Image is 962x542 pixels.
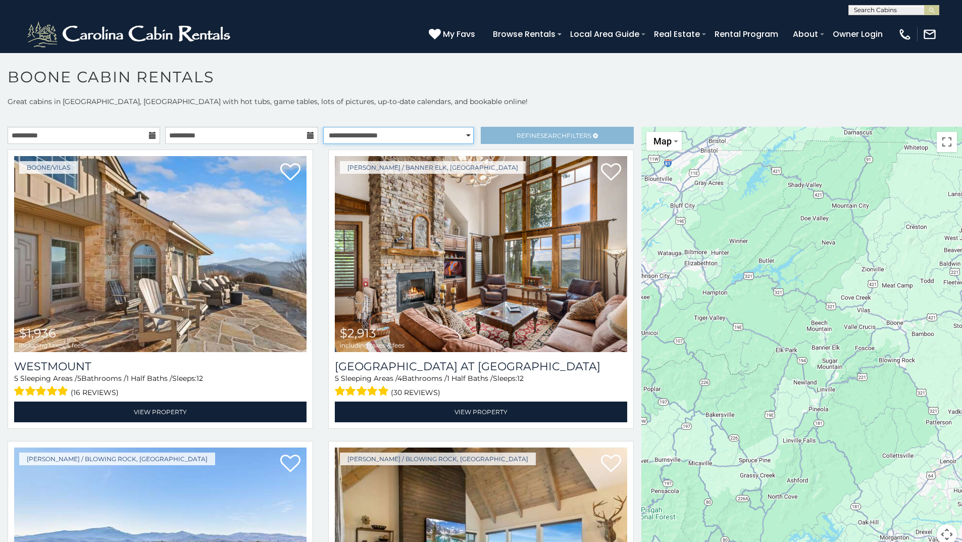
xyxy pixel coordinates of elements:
[488,25,561,43] a: Browse Rentals
[335,156,627,352] a: Ridge Haven Lodge at Echota $2,913 including taxes & fees
[937,132,957,152] button: Toggle fullscreen view
[335,374,339,383] span: 5
[646,132,682,151] button: Change map style
[540,132,567,139] span: Search
[653,136,672,146] span: Map
[335,373,627,399] div: Sleeping Areas / Bathrooms / Sleeps:
[126,374,172,383] span: 1 Half Baths /
[25,19,235,50] img: White-1-2.png
[14,156,307,352] img: Westmount
[19,326,56,340] span: $1,936
[14,156,307,352] a: Westmount $1,936 including taxes & fees
[19,453,215,465] a: [PERSON_NAME] / Blowing Rock, [GEOGRAPHIC_DATA]
[391,386,440,399] span: (30 reviews)
[14,373,307,399] div: Sleeping Areas / Bathrooms / Sleeps:
[14,402,307,422] a: View Property
[19,342,84,349] span: including taxes & fees
[14,360,307,373] a: Westmount
[788,25,823,43] a: About
[517,374,524,383] span: 12
[280,454,300,475] a: Add to favorites
[601,162,621,183] a: Add to favorites
[397,374,402,383] span: 4
[14,374,18,383] span: 5
[340,326,376,340] span: $2,913
[196,374,203,383] span: 12
[923,27,937,41] img: mail-regular-white.png
[898,27,912,41] img: phone-regular-white.png
[19,161,78,174] a: Boone/Vilas
[710,25,783,43] a: Rental Program
[429,28,478,41] a: My Favs
[443,28,475,40] span: My Favs
[601,454,621,475] a: Add to favorites
[71,386,119,399] span: (16 reviews)
[77,374,81,383] span: 5
[565,25,644,43] a: Local Area Guide
[335,156,627,352] img: Ridge Haven Lodge at Echota
[828,25,888,43] a: Owner Login
[340,161,526,174] a: [PERSON_NAME] / Banner Elk, [GEOGRAPHIC_DATA]
[340,342,404,349] span: including taxes & fees
[649,25,705,43] a: Real Estate
[481,127,633,144] a: RefineSearchFilters
[340,453,536,465] a: [PERSON_NAME] / Blowing Rock, [GEOGRAPHIC_DATA]
[517,132,591,139] span: Refine Filters
[280,162,300,183] a: Add to favorites
[447,374,493,383] span: 1 Half Baths /
[335,402,627,422] a: View Property
[335,360,627,373] a: [GEOGRAPHIC_DATA] at [GEOGRAPHIC_DATA]
[335,360,627,373] h3: Ridge Haven Lodge at Echota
